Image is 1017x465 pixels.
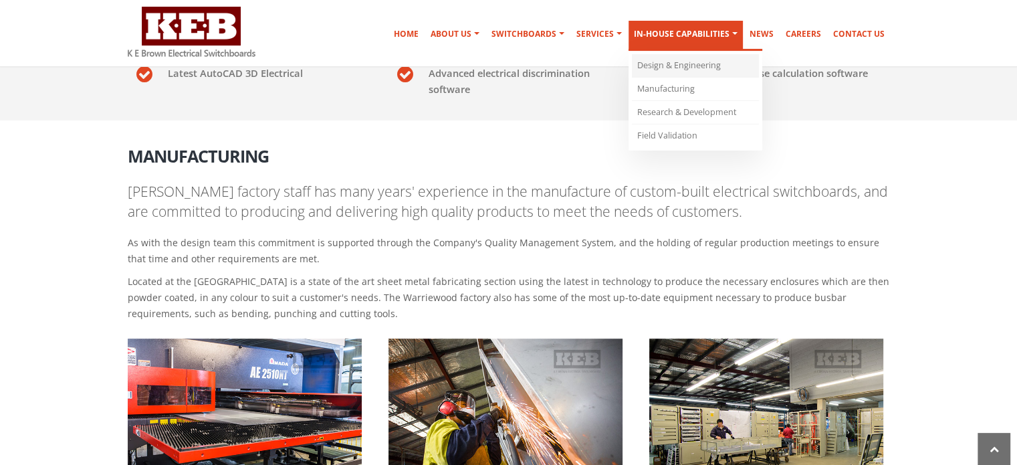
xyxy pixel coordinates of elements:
[429,62,629,97] p: Advanced electrical discrimination software
[632,101,759,124] a: Research & Development
[128,137,890,165] h2: Manufacturing
[632,78,759,101] a: Manufacturing
[744,21,779,48] a: News
[632,124,759,147] a: Field Validation
[388,21,424,48] a: Home
[128,235,890,267] p: As with the design team this commitment is supported through the Company's Quality Management Sys...
[780,21,826,48] a: Careers
[689,62,890,81] p: Temperature rise calculation software
[486,21,570,48] a: Switchboards
[128,274,890,322] p: Located at the [GEOGRAPHIC_DATA] is a state of the art sheet metal fabricating section using the ...
[629,21,743,51] a: In-house Capabilities
[128,7,255,57] img: K E Brown Electrical Switchboards
[168,62,368,81] p: Latest AutoCAD 3D Electrical
[632,54,759,78] a: Design & Engineering
[128,182,890,221] p: [PERSON_NAME] factory staff has many years' experience in the manufacture of custom-built electri...
[425,21,485,48] a: About Us
[828,21,890,48] a: Contact Us
[571,21,627,48] a: Services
